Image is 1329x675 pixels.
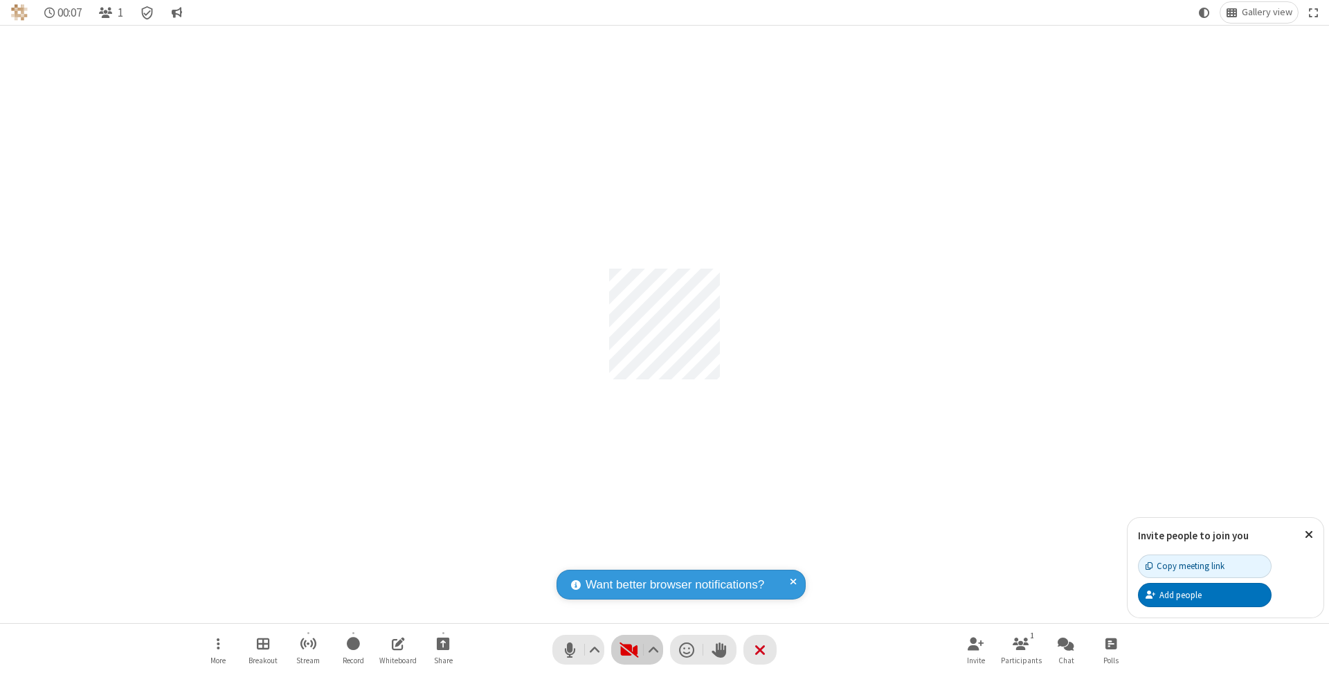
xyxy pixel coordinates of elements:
[242,630,284,669] button: Manage Breakout Rooms
[967,656,985,665] span: Invite
[1220,2,1298,23] button: Change layout
[1045,630,1087,669] button: Open chat
[165,2,188,23] button: Conversation
[1000,630,1042,669] button: Open participant list
[1303,2,1324,23] button: Fullscreen
[1138,529,1249,542] label: Invite people to join you
[1294,518,1323,552] button: Close popover
[332,630,374,669] button: Start recording
[57,6,82,19] span: 00:07
[1001,656,1042,665] span: Participants
[379,656,417,665] span: Whiteboard
[1138,583,1272,606] button: Add people
[743,635,777,665] button: End or leave meeting
[703,635,736,665] button: Raise hand
[197,630,239,669] button: Open menu
[118,6,123,19] span: 1
[296,656,320,665] span: Stream
[210,656,226,665] span: More
[670,635,703,665] button: Send a reaction
[611,635,663,665] button: Start video (⌘+Shift+V)
[248,656,278,665] span: Breakout
[343,656,364,665] span: Record
[552,635,604,665] button: Mute (⌘+Shift+A)
[134,2,161,23] div: Meeting details Encryption enabled
[93,2,129,23] button: Open participant list
[1103,656,1119,665] span: Polls
[1027,629,1038,642] div: 1
[1146,559,1224,573] div: Copy meeting link
[1138,555,1272,578] button: Copy meeting link
[586,576,764,594] span: Want better browser notifications?
[434,656,453,665] span: Share
[1242,7,1292,18] span: Gallery view
[1058,656,1074,665] span: Chat
[586,635,604,665] button: Audio settings
[377,630,419,669] button: Open shared whiteboard
[1193,2,1215,23] button: Using system theme
[39,2,88,23] div: Timer
[955,630,997,669] button: Invite participants (⌘+Shift+I)
[1090,630,1132,669] button: Open poll
[422,630,464,669] button: Start sharing
[287,630,329,669] button: Start streaming
[11,4,28,21] img: QA Selenium DO NOT DELETE OR CHANGE
[644,635,663,665] button: Video setting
